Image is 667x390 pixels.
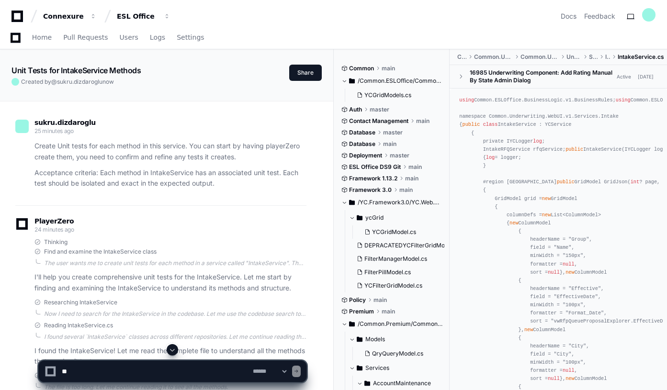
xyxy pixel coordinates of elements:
span: IntakeService.cs [618,53,664,61]
a: Docs [561,11,577,21]
span: new [565,269,574,275]
button: /Common.ESLOffice/Common.ESLOffice.Template/Shared/Models/ycGrid [341,73,443,89]
span: main [382,65,395,72]
button: /YC.Framework3.0/YC.Web.Shared/Models [341,195,443,210]
button: YCFilterGridModel.cs [353,279,445,292]
span: FilterManagerModel.cs [364,255,427,263]
span: public [565,146,583,152]
span: /Common.ESLOffice/Common.ESLOffice.Template/Shared/Models/ycGrid [358,77,443,85]
span: Logs [150,34,165,40]
span: Framework 3.0 [349,186,392,194]
div: The user wants me to create unit tests for each method in a service called "IntakeService". They ... [44,259,306,267]
span: new [509,220,518,226]
span: null [548,269,560,275]
span: 24 minutes ago [34,226,74,233]
app-text-character-animate: Unit Tests for IntakeService Methods [11,66,141,75]
span: Common.Underwriting.WebUI [520,53,559,61]
div: Connexure [43,11,84,21]
span: new [524,327,533,333]
div: ESL Office [117,11,158,21]
button: Models [349,332,451,347]
button: ESL Office [113,8,174,25]
svg: Directory [349,75,355,87]
span: public [463,122,480,127]
span: Find and examine the IntakeService class [44,248,157,256]
span: Database [349,129,375,136]
span: null [563,261,575,267]
span: main [382,308,395,315]
button: /Common.Premium/Common.Premium.WebUI/PremiumAdministration [341,316,443,332]
span: main [408,163,422,171]
button: Feedback [584,11,615,21]
div: [DATE] [638,73,654,80]
span: new [542,196,551,201]
span: main [399,186,413,194]
span: Common [457,53,466,61]
span: YCFilterGridModel.cs [364,282,422,290]
span: new [542,212,551,218]
span: Thinking [44,238,68,246]
span: class [483,122,498,127]
button: YCGridModels.cs [353,89,437,102]
p: Acceptance criteria: Each method in IntakeService has an associated unit test. Each test should b... [34,167,306,189]
p: Create Unit tests for each method in this service. You can start by having playerZero create them... [34,141,306,163]
button: FilterManagerModel.cs [353,252,445,266]
span: Home [32,34,52,40]
span: log [486,155,495,160]
button: Share [289,65,322,81]
button: DEPRACATEDYCFilterGridModels.cs [353,239,445,252]
svg: Directory [357,212,362,223]
span: Settings [177,34,204,40]
span: Pull Requests [63,34,108,40]
span: Contact Management [349,117,408,125]
span: Common [349,65,374,72]
span: PlayerZero [34,218,74,224]
a: Pull Requests [63,27,108,49]
span: ycGrid [365,214,384,222]
span: Deployment [349,152,382,159]
a: Users [120,27,138,49]
span: master [390,152,409,159]
span: 25 minutes ago [34,127,74,134]
span: sukru.dizdaroglu [34,119,96,126]
span: FilterPillModel.cs [364,268,411,276]
a: Settings [177,27,204,49]
span: master [383,129,403,136]
span: public [557,179,575,185]
span: now [102,78,114,85]
span: Services [589,53,598,61]
svg: Directory [349,197,355,208]
span: main [416,117,430,125]
span: Created by [21,78,114,86]
span: Auth [349,106,362,113]
div: I found several `IntakeService` classes across different repositories. Let me continue reading th... [44,333,306,341]
span: Active [614,72,634,81]
textarea: To enrich screen reader interactions, please activate Accessibility in Grammarly extension settings [60,361,251,382]
a: Logs [150,27,165,49]
span: Framework 1.13.2 [349,175,397,182]
p: I'll help you create comprehensive unit tests for the IntakeService. Let me start by finding and ... [34,272,306,294]
span: main [405,175,418,182]
span: main [383,140,396,148]
span: Database [349,140,375,148]
span: master [370,106,389,113]
svg: Directory [349,318,355,330]
span: Intake [605,53,610,61]
span: Premium [349,308,374,315]
span: Researching IntakeService [44,299,117,306]
span: /YC.Framework3.0/YC.Web.Shared/Models [358,199,443,206]
span: DEPRACATEDYCFilterGridModels.cs [364,242,464,249]
a: Home [32,27,52,49]
span: Reading IntakeService.cs [44,322,113,329]
button: ycGrid [349,210,451,225]
span: log [533,138,542,144]
div: Now I need to search for the IntakeService in the codebase. Let me use the codebase search tool t... [44,310,306,318]
span: /Common.Premium/Common.Premium.WebUI/PremiumAdministration [358,320,443,328]
span: int [631,179,639,185]
span: Policy [349,296,366,304]
span: main [373,296,387,304]
button: FilterPillModel.cs [353,266,445,279]
span: YCGridModels.cs [364,91,411,99]
div: 16985 Underwriting Component: Add Rating Manual By State Admin Dialog [470,69,614,84]
span: Common.Underwriting.WebUI [474,53,512,61]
